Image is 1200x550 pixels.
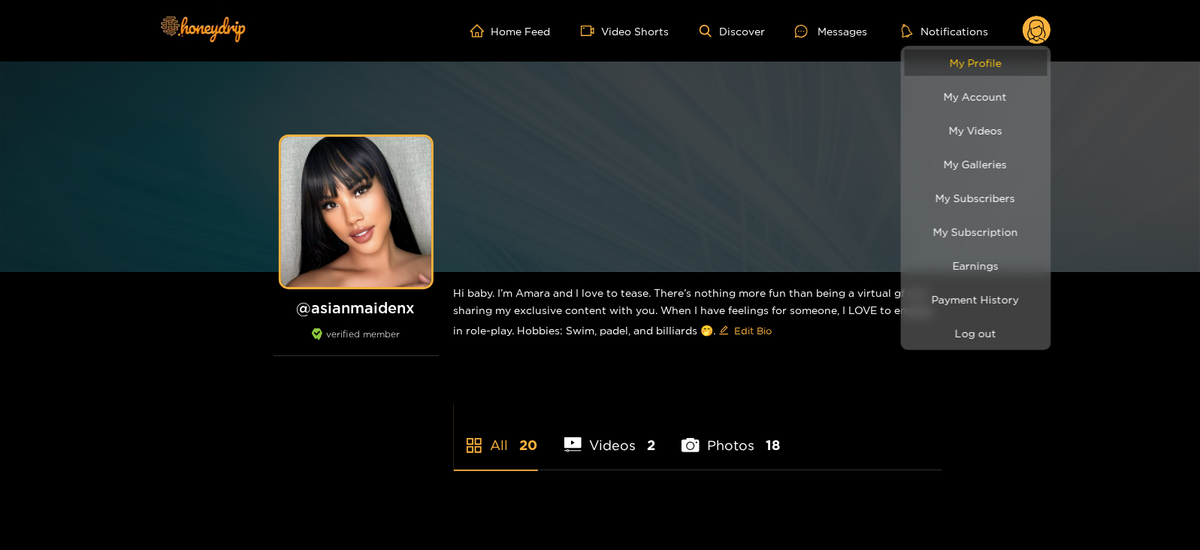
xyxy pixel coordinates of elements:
a: My Account [905,83,1047,110]
button: Log out [905,320,1047,346]
a: My Galleries [905,151,1047,177]
a: Earnings [905,252,1047,279]
a: My Videos [905,117,1047,144]
a: Payment History [905,286,1047,313]
a: My Subscribers [905,185,1047,211]
a: My Subscription [905,219,1047,245]
a: My Profile [905,50,1047,76]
